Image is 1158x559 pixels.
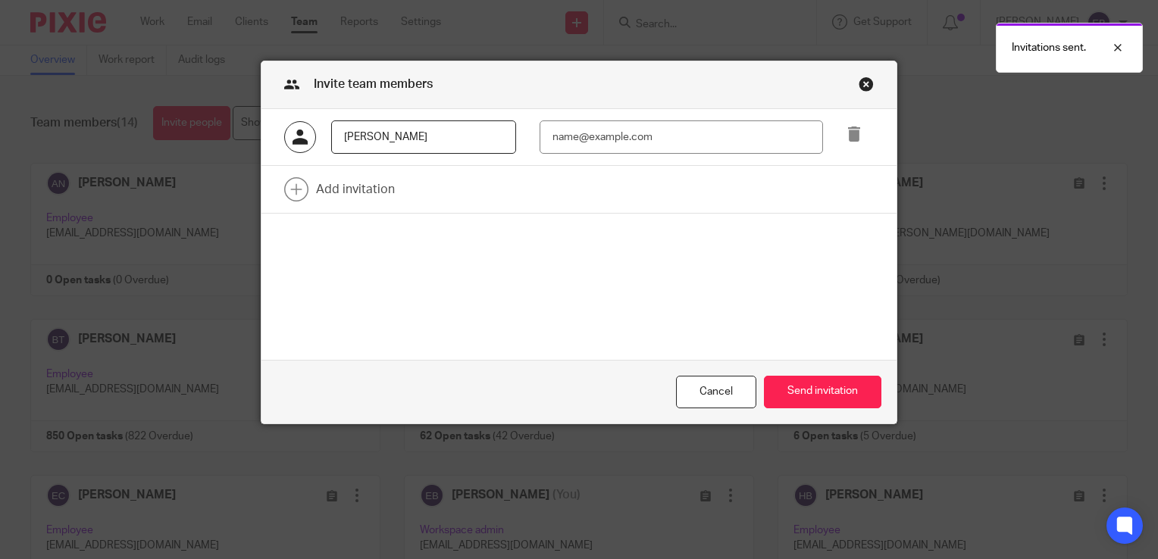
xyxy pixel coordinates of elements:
input: First and last name [331,120,516,155]
p: Invitations sent. [1012,40,1086,55]
span: Invite team members [314,78,433,90]
input: name@example.com [540,120,823,155]
div: Close this dialog window [676,376,756,408]
button: Send invitation [764,376,881,408]
div: Close this dialog window [859,77,874,92]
